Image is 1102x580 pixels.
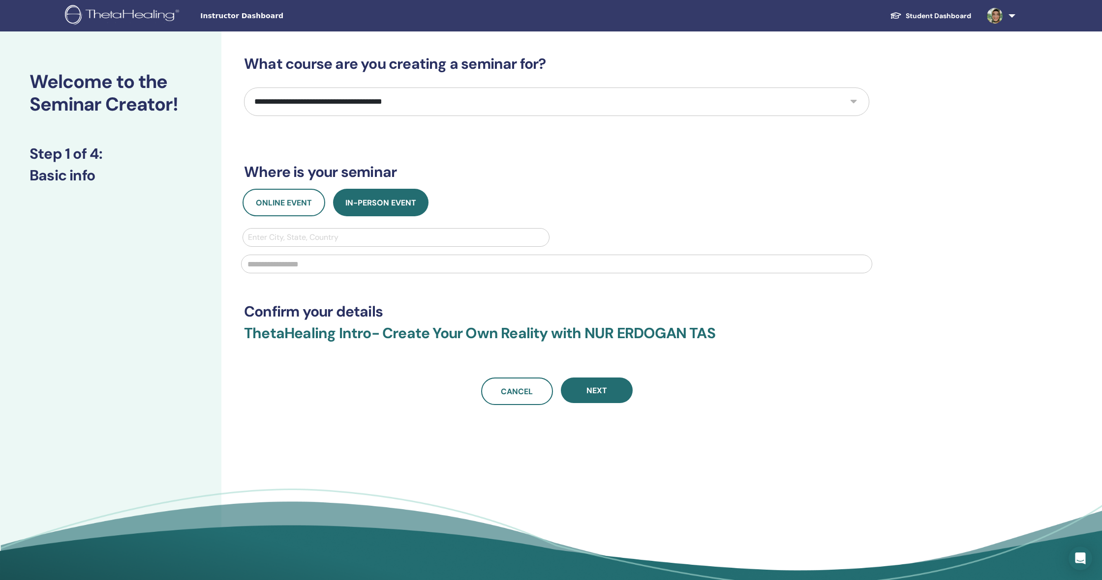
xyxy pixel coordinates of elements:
h2: Welcome to the Seminar Creator! [30,71,192,116]
h3: Step 1 of 4 : [30,145,192,163]
a: Student Dashboard [882,7,979,25]
a: Cancel [481,377,553,405]
button: Next [561,377,633,403]
span: Online Event [256,198,312,208]
span: Cancel [501,386,533,397]
img: graduation-cap-white.svg [890,11,902,20]
img: logo.png [65,5,183,27]
img: default.jpg [987,8,1003,24]
h3: Confirm your details [244,303,869,320]
h3: ThetaHealing Intro- Create Your Own Reality with NUR ERDOGAN TAS [244,324,869,354]
span: In-Person Event [345,198,416,208]
h3: What course are you creating a seminar for? [244,55,869,73]
div: Open Intercom Messenger [1069,547,1092,570]
button: Online Event [243,189,325,216]
h3: Where is your seminar [244,163,869,181]
button: In-Person Event [333,189,429,216]
span: Instructor Dashboard [200,11,348,21]
span: Next [586,385,607,396]
h3: Basic info [30,167,192,184]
